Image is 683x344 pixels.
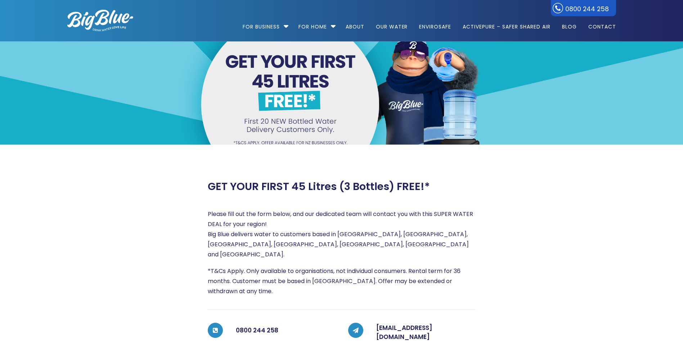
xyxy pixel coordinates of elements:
[376,323,432,341] a: [EMAIL_ADDRESS][DOMAIN_NAME]
[208,180,430,193] h2: GET YOUR FIRST 45 Litres (3 Bottles) FREE!*
[67,10,133,31] img: logo
[208,266,476,296] p: *T&Cs Apply. Only available to organisations, not individual consumers. Rental term for 36 months...
[208,209,476,260] p: Please fill out the form below, and our dedicated team will contact you with this SUPER WATER DEA...
[236,323,335,338] h5: 0800 244 258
